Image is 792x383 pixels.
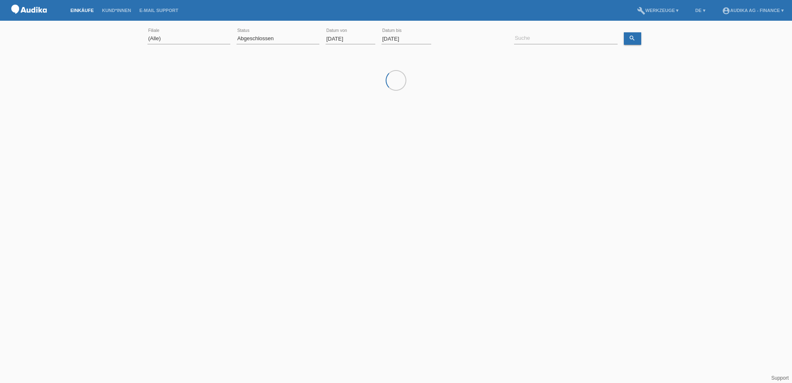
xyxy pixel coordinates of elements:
[691,8,709,13] a: DE ▾
[718,8,788,13] a: account_circleAudika AG - Finance ▾
[98,8,135,13] a: Kund*innen
[135,8,183,13] a: E-Mail Support
[624,32,641,45] a: search
[66,8,98,13] a: Einkäufe
[629,35,635,41] i: search
[637,7,645,15] i: build
[722,7,730,15] i: account_circle
[771,375,789,381] a: Support
[8,16,50,22] a: POS — MF Group
[633,8,683,13] a: buildWerkzeuge ▾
